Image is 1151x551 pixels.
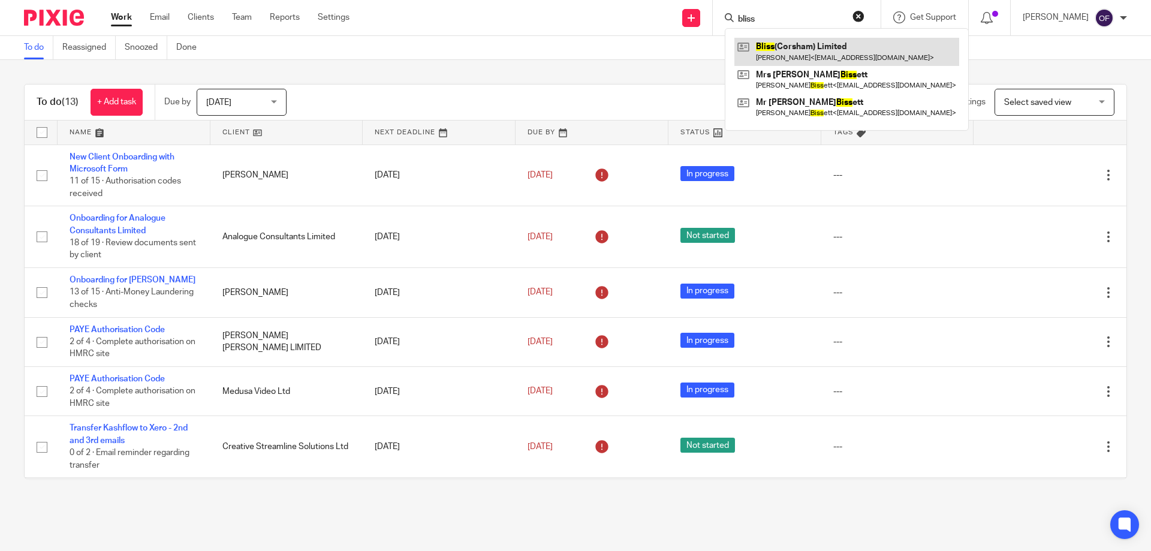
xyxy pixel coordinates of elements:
a: New Client Onboarding with Microsoft Form [70,153,174,173]
a: PAYE Authorisation Code [70,326,165,334]
span: In progress [680,284,734,299]
span: [DATE] [528,233,553,241]
img: svg%3E [1095,8,1114,28]
span: [DATE] [528,387,553,396]
td: Medusa Video Ltd [210,367,363,416]
span: [DATE] [528,442,553,451]
p: [PERSON_NAME] [1023,11,1089,23]
a: Team [232,11,252,23]
td: [PERSON_NAME] [210,268,363,317]
a: + Add task [91,89,143,116]
a: PAYE Authorisation Code [70,375,165,383]
div: --- [833,169,962,181]
span: In progress [680,383,734,398]
a: Onboarding for [PERSON_NAME] [70,276,195,284]
input: Search [737,14,845,25]
div: --- [833,287,962,299]
td: [DATE] [363,317,516,366]
span: [DATE] [528,338,553,346]
span: Tags [833,129,854,136]
span: 0 of 2 · Email reminder regarding transfer [70,448,189,469]
span: 11 of 15 · Authorisation codes received [70,177,181,198]
span: Select saved view [1004,98,1071,107]
a: Reports [270,11,300,23]
a: Work [111,11,132,23]
span: [DATE] [528,288,553,297]
a: Reassigned [62,36,116,59]
td: [PERSON_NAME] [PERSON_NAME] LIMITED [210,317,363,366]
span: 18 of 19 · Review documents sent by client [70,239,196,260]
span: 13 of 15 · Anti-Money Laundering checks [70,288,194,309]
a: Onboarding for Analogue Consultants Limited [70,214,165,234]
span: In progress [680,166,734,181]
td: [DATE] [363,206,516,268]
a: Email [150,11,170,23]
span: Not started [680,438,735,453]
td: [PERSON_NAME] [210,144,363,206]
p: Due by [164,96,191,108]
div: --- [833,386,962,398]
h1: To do [37,96,79,109]
div: --- [833,441,962,453]
td: [DATE] [363,144,516,206]
a: Transfer Kashflow to Xero - 2nd and 3rd emails [70,424,188,444]
span: Not started [680,228,735,243]
td: [DATE] [363,478,516,540]
td: [DATE] [363,268,516,317]
div: --- [833,336,962,348]
td: [DATE] [363,416,516,478]
td: Creative Streamline Solutions Ltd [210,416,363,478]
td: Analogue Consultants Limited [210,206,363,268]
button: Clear [852,10,864,22]
span: [DATE] [206,98,231,107]
span: [DATE] [528,171,553,179]
td: [DATE] [363,367,516,416]
span: (13) [62,97,79,107]
a: Settings [318,11,349,23]
span: 2 of 4 · Complete authorisation on HMRC site [70,387,195,408]
a: Done [176,36,206,59]
img: Pixie [24,10,84,26]
span: Get Support [910,13,956,22]
span: 2 of 4 · Complete authorisation on HMRC site [70,338,195,359]
td: Proclean Bath & Wiltshire Ltd [210,478,363,540]
a: Snoozed [125,36,167,59]
a: To do [24,36,53,59]
span: In progress [680,333,734,348]
a: Clients [188,11,214,23]
div: --- [833,231,962,243]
